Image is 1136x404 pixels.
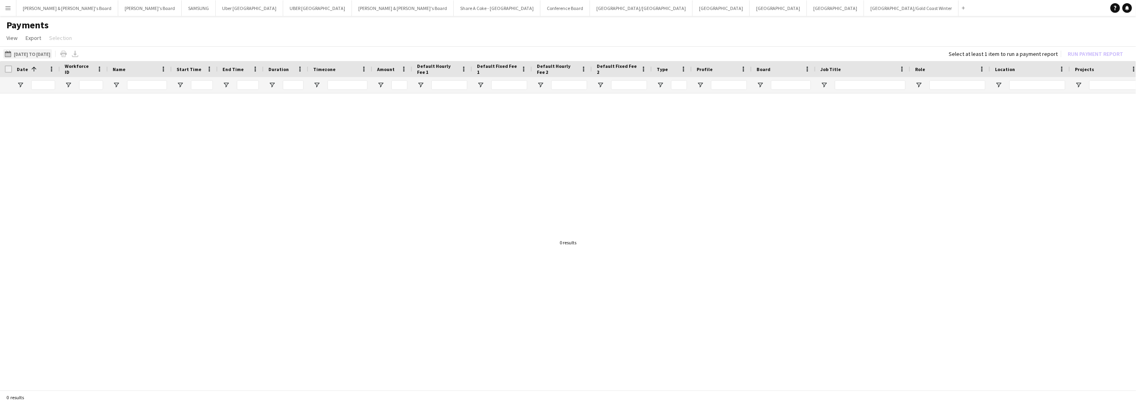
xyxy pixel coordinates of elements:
button: [GEOGRAPHIC_DATA]/Gold Coast Winter [864,0,959,16]
button: Open Filter Menu [657,81,664,89]
span: Export [26,34,41,42]
button: [GEOGRAPHIC_DATA] [807,0,864,16]
button: Open Filter Menu [597,81,604,89]
button: Open Filter Menu [177,81,184,89]
button: Uber [GEOGRAPHIC_DATA] [216,0,283,16]
button: Open Filter Menu [113,81,120,89]
div: 0 results [560,240,576,246]
span: Role [915,66,925,72]
span: Date [17,66,28,72]
span: Default Hourly Fee 1 [417,63,458,75]
a: View [3,33,21,43]
input: Start Time Filter Input [191,80,213,90]
span: View [6,34,18,42]
span: Job Title [820,66,841,72]
button: [PERSON_NAME]'s Board [118,0,182,16]
button: Open Filter Menu [757,81,764,89]
span: Type [657,66,668,72]
button: Open Filter Menu [477,81,484,89]
button: Open Filter Menu [1075,81,1082,89]
span: Duration [268,66,289,72]
input: Profile Filter Input [711,80,747,90]
button: Open Filter Menu [537,81,544,89]
button: [GEOGRAPHIC_DATA] [693,0,750,16]
input: Timezone Filter Input [328,80,367,90]
button: Open Filter Menu [995,81,1002,89]
input: Default Fixed Fee 1 Filter Input [491,80,527,90]
button: Open Filter Menu [915,81,922,89]
span: Profile [697,66,713,72]
button: Open Filter Menu [313,81,320,89]
button: UBER [GEOGRAPHIC_DATA] [283,0,352,16]
button: Open Filter Menu [268,81,276,89]
span: Board [757,66,771,72]
input: Date Filter Input [31,80,55,90]
input: Location Filter Input [1009,80,1065,90]
input: Default Hourly Fee 1 Filter Input [431,80,467,90]
input: End Time Filter Input [237,80,259,90]
button: [DATE] to [DATE] [3,49,52,59]
a: Export [22,33,44,43]
span: Start Time [177,66,201,72]
span: Timezone [313,66,336,72]
span: Default Fixed Fee 1 [477,63,518,75]
span: Projects [1075,66,1094,72]
span: Name [113,66,125,72]
button: [PERSON_NAME] & [PERSON_NAME]'s Board [16,0,118,16]
button: Open Filter Menu [417,81,424,89]
input: Default Fixed Fee 2 Filter Input [611,80,647,90]
input: Amount Filter Input [391,80,407,90]
input: Type Filter Input [671,80,687,90]
button: [GEOGRAPHIC_DATA]/[GEOGRAPHIC_DATA] [590,0,693,16]
input: Name Filter Input [127,80,167,90]
input: Workforce ID Filter Input [79,80,103,90]
span: Default Fixed Fee 2 [597,63,638,75]
span: Workforce ID [65,63,93,75]
button: Open Filter Menu [222,81,230,89]
span: Location [995,66,1015,72]
input: Job Title Filter Input [835,80,906,90]
button: Open Filter Menu [820,81,828,89]
button: Open Filter Menu [65,81,72,89]
button: Share A Coke - [GEOGRAPHIC_DATA] [454,0,540,16]
input: Default Hourly Fee 2 Filter Input [551,80,587,90]
button: Open Filter Menu [17,81,24,89]
input: Column with Header Selection [5,65,12,73]
button: Conference Board [540,0,590,16]
button: Open Filter Menu [697,81,704,89]
span: End Time [222,66,244,72]
span: Amount [377,66,395,72]
input: Board Filter Input [771,80,811,90]
input: Role Filter Input [929,80,985,90]
span: Default Hourly Fee 2 [537,63,578,75]
button: Open Filter Menu [377,81,384,89]
div: Select at least 1 item to run a payment report [949,50,1058,57]
button: [GEOGRAPHIC_DATA] [750,0,807,16]
button: [PERSON_NAME] & [PERSON_NAME]'s Board [352,0,454,16]
button: SAMSUNG [182,0,216,16]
